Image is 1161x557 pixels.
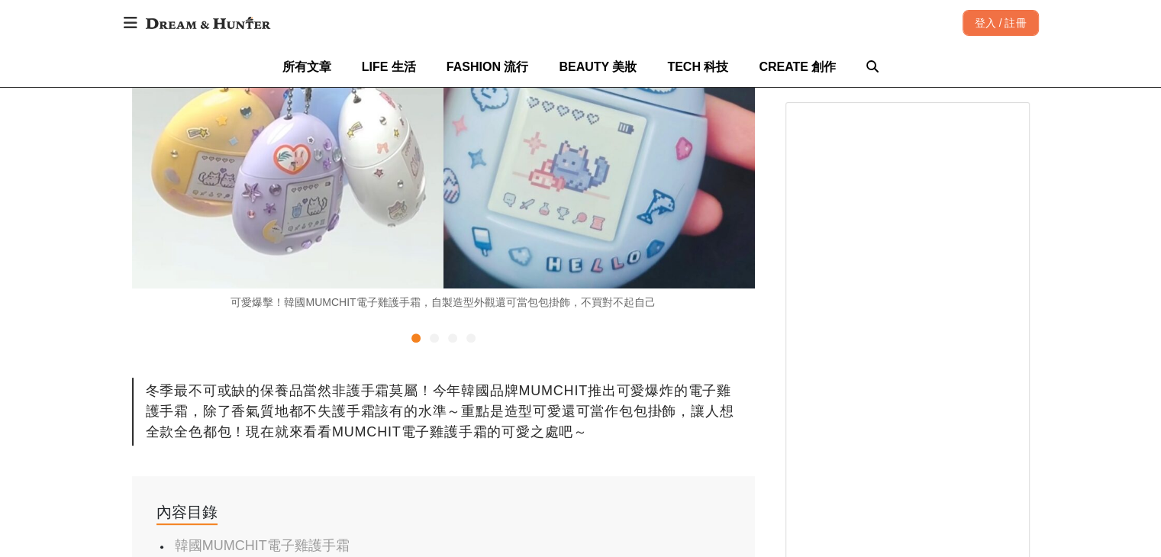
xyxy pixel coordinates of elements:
[138,9,278,37] img: Dream & Hunter
[175,538,350,553] a: 韓國MUMCHIT電子雞護手霜
[667,60,728,73] span: TECH 科技
[759,60,836,73] span: CREATE 創作
[282,60,331,73] span: 所有文章
[132,295,755,311] div: 可愛爆擊！韓國MUMCHIT電子雞護手霜，自製造型外觀還可當包包掛飾，不買對不起自己
[447,60,529,73] span: FASHION 流行
[132,378,755,446] div: 冬季最不可或缺的保養品當然非護手霜莫屬！今年韓國品牌MUMCHIT推出可愛爆炸的電子雞護手霜，除了香氣質地都不失護手霜該有的水準～重點是造型可愛還可當作包包掛飾，讓人想全款全色都包！現在就來看看...
[559,60,637,73] span: BEAUTY 美妝
[362,47,416,87] a: LIFE 生活
[156,501,218,525] div: 內容目錄
[667,47,728,87] a: TECH 科技
[559,47,637,87] a: BEAUTY 美妝
[282,47,331,87] a: 所有文章
[362,60,416,73] span: LIFE 生活
[759,47,836,87] a: CREATE 創作
[963,10,1039,36] div: 登入 / 註冊
[447,47,529,87] a: FASHION 流行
